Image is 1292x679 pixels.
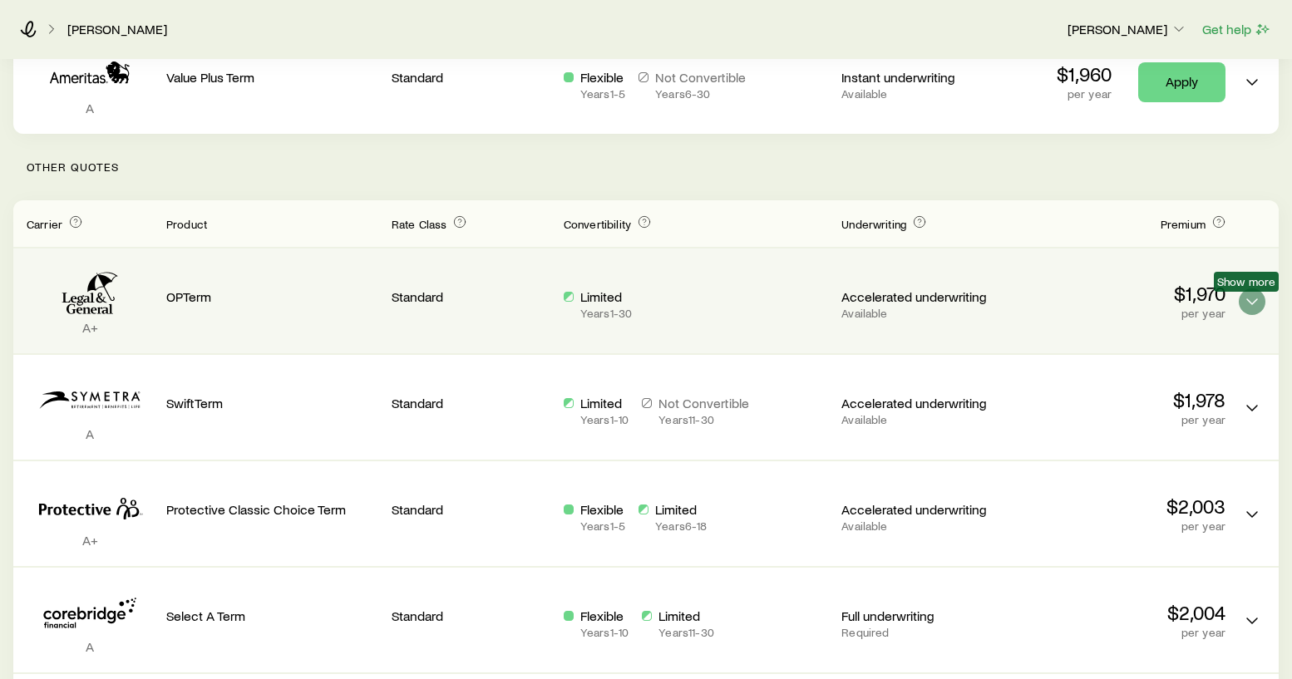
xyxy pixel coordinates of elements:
[580,395,629,411] p: Limited
[392,395,550,411] p: Standard
[27,319,153,336] p: A+
[166,217,207,231] span: Product
[580,69,625,86] p: Flexible
[392,608,550,624] p: Standard
[13,134,1279,200] p: Other Quotes
[27,638,153,655] p: A
[27,426,153,442] p: A
[580,413,629,426] p: Years 1 - 10
[841,307,1000,320] p: Available
[1057,87,1112,101] p: per year
[1161,217,1206,231] span: Premium
[1067,20,1188,40] button: [PERSON_NAME]
[655,519,707,533] p: Years 6 - 18
[1013,601,1225,624] p: $2,004
[658,626,714,639] p: Years 11 - 30
[580,307,632,320] p: Years 1 - 30
[1013,307,1225,320] p: per year
[1013,413,1225,426] p: per year
[841,501,1000,518] p: Accelerated underwriting
[580,626,629,639] p: Years 1 - 10
[392,217,447,231] span: Rate Class
[1201,20,1272,39] button: Get help
[580,288,632,305] p: Limited
[1013,494,1225,518] p: $2,003
[1013,519,1225,533] p: per year
[166,395,378,411] p: SwiftTerm
[392,288,550,305] p: Standard
[1057,62,1112,86] p: $1,960
[1068,21,1187,37] p: [PERSON_NAME]
[1013,626,1225,639] p: per year
[841,87,1000,101] p: Available
[1138,62,1225,102] a: Apply
[392,69,550,86] p: Standard
[1013,388,1225,411] p: $1,978
[564,217,631,231] span: Convertibility
[27,532,153,549] p: A+
[658,395,749,411] p: Not Convertible
[841,626,1000,639] p: Required
[392,501,550,518] p: Standard
[841,69,1000,86] p: Instant underwriting
[841,217,906,231] span: Underwriting
[166,501,378,518] p: Protective Classic Choice Term
[166,288,378,305] p: OPTerm
[841,395,1000,411] p: Accelerated underwriting
[27,100,153,116] p: A
[658,608,714,624] p: Limited
[27,217,62,231] span: Carrier
[580,519,625,533] p: Years 1 - 5
[166,69,378,86] p: Value Plus Term
[67,22,168,37] a: [PERSON_NAME]
[658,413,749,426] p: Years 11 - 30
[655,69,746,86] p: Not Convertible
[1013,282,1225,305] p: $1,970
[166,608,378,624] p: Select A Term
[580,501,625,518] p: Flexible
[841,288,1000,305] p: Accelerated underwriting
[580,608,629,624] p: Flexible
[655,501,707,518] p: Limited
[580,87,625,101] p: Years 1 - 5
[841,608,1000,624] p: Full underwriting
[841,413,1000,426] p: Available
[841,519,1000,533] p: Available
[1217,275,1275,288] span: Show more
[655,87,746,101] p: Years 6 - 30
